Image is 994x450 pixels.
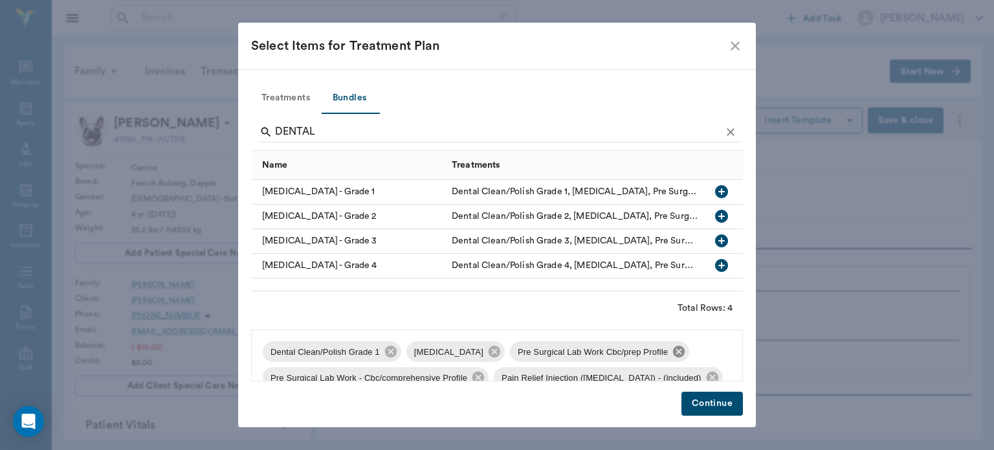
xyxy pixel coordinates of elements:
div: [MEDICAL_DATA] - Grade 3 [251,229,445,254]
div: Pre Surgical Lab Work Cbc/prep Profile [510,341,689,362]
div: Total Rows: 4 [678,302,733,315]
div: Treatments [445,150,704,179]
div: Pre Surgical Lab Work - Cbc/comprehensive Profile [263,367,489,388]
span: Pre Surgical Lab Work - Cbc/comprehensive Profile [263,372,475,385]
span: [MEDICAL_DATA] [406,346,491,359]
div: [MEDICAL_DATA] - Grade 1 [251,180,445,205]
div: Dental Clean/Polish Grade 2, Dental Extraction, Pre Surgical Lab Work Cbc/prep Profile, Pre Surgi... [452,210,698,223]
div: [MEDICAL_DATA] - Grade 4 [251,254,445,278]
div: Name [251,150,445,179]
div: Pain Relief Injection ([MEDICAL_DATA]) - (included) [494,367,722,388]
div: Open Intercom Messenger [13,406,44,437]
div: Dental Clean/Polish Grade 1 [263,341,401,362]
div: Search [260,122,740,145]
span: Pain Relief Injection ([MEDICAL_DATA]) - (included) [494,372,709,385]
button: Treatments [251,83,320,114]
button: Continue [681,392,743,416]
button: Clear [721,122,740,142]
div: Select Items for Treatment Plan [251,36,727,56]
input: Find a treatment [275,122,721,142]
div: Treatments [452,147,500,183]
div: Name [262,147,288,183]
div: [MEDICAL_DATA] - Grade 2 [251,205,445,229]
span: Pre Surgical Lab Work Cbc/prep Profile [510,346,676,359]
div: Dental Clean/Polish Grade 1, Dental Extraction, Pre Surgical Lab Work Cbc/prep Profile, Pre Surgi... [452,185,698,198]
div: [MEDICAL_DATA] [406,341,505,362]
span: Dental Clean/Polish Grade 1 [263,346,388,359]
button: close [727,38,743,54]
div: Dental Clean/Polish Grade 4, Dental Extraction, Pre Surgical Lab Work Cbc/prep Profile, Pre Surgi... [452,259,698,272]
div: Dental Clean/Polish Grade 3, Dental Extraction, Pre Surgical Lab Work Cbc/prep Profile, Pre Surgi... [452,234,698,247]
button: Bundles [320,83,379,114]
